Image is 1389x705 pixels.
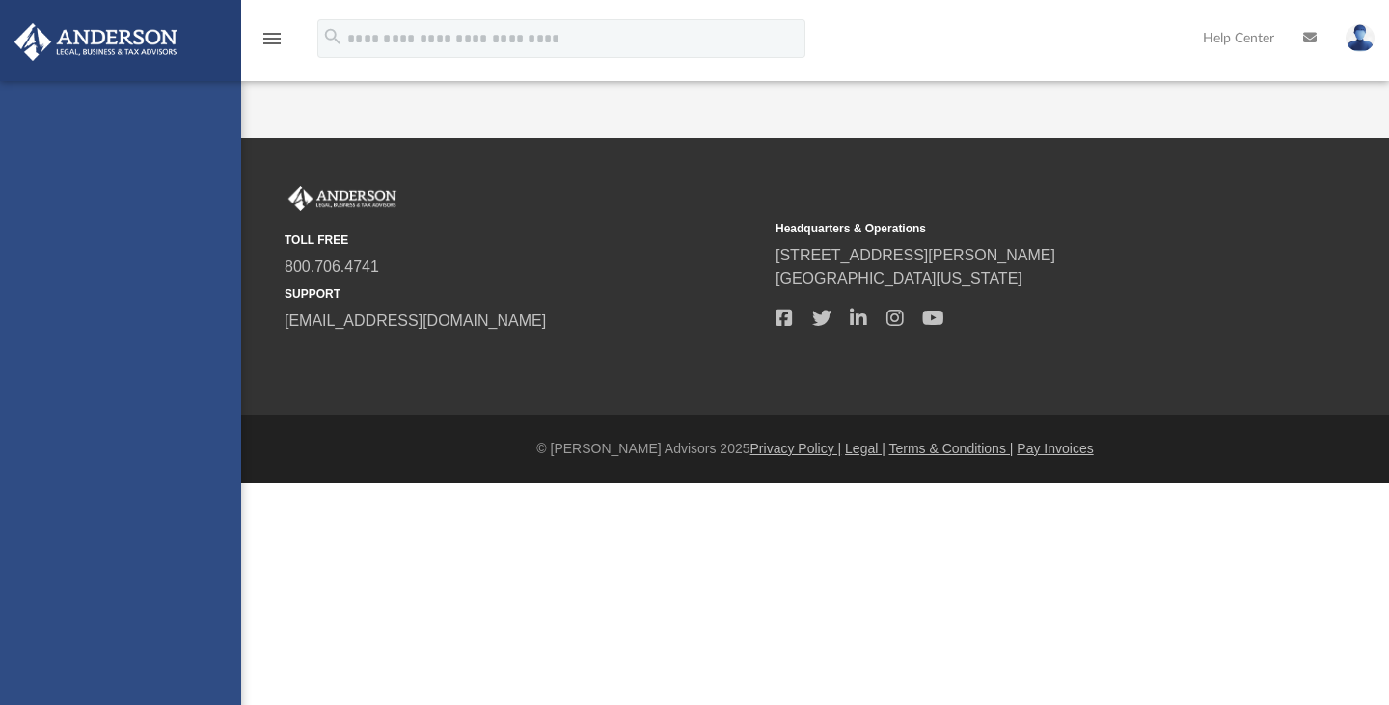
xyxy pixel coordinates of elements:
a: [GEOGRAPHIC_DATA][US_STATE] [776,270,1022,286]
a: Terms & Conditions | [889,441,1014,456]
a: 800.706.4741 [285,258,379,275]
i: search [322,26,343,47]
a: Privacy Policy | [750,441,842,456]
small: SUPPORT [285,285,762,303]
a: menu [260,37,284,50]
a: [EMAIL_ADDRESS][DOMAIN_NAME] [285,312,546,329]
div: © [PERSON_NAME] Advisors 2025 [241,439,1389,459]
img: User Pic [1346,24,1375,52]
a: Legal | [845,441,885,456]
i: menu [260,27,284,50]
img: Anderson Advisors Platinum Portal [285,186,400,211]
img: Anderson Advisors Platinum Portal [9,23,183,61]
a: Pay Invoices [1017,441,1093,456]
a: [STREET_ADDRESS][PERSON_NAME] [776,247,1055,263]
small: Headquarters & Operations [776,220,1253,237]
small: TOLL FREE [285,231,762,249]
